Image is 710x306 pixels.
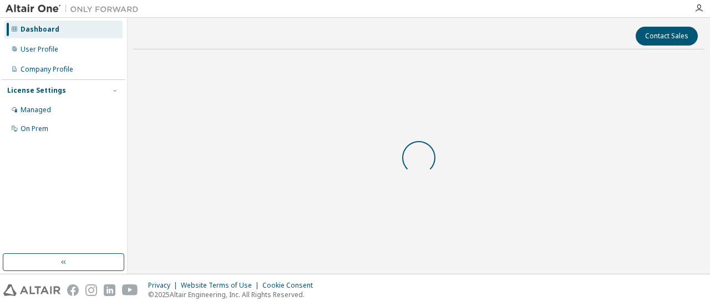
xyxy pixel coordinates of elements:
img: facebook.svg [67,284,79,296]
div: Company Profile [21,65,73,74]
div: Privacy [148,281,181,290]
img: youtube.svg [122,284,138,296]
div: User Profile [21,45,58,54]
div: On Prem [21,124,48,133]
div: Cookie Consent [262,281,319,290]
img: altair_logo.svg [3,284,60,296]
div: Managed [21,106,51,114]
img: linkedin.svg [104,284,115,296]
button: Contact Sales [636,27,698,46]
div: License Settings [7,86,66,95]
img: instagram.svg [85,284,97,296]
p: © 2025 Altair Engineering, Inc. All Rights Reserved. [148,290,319,299]
div: Dashboard [21,25,59,34]
img: Altair One [6,3,144,14]
div: Website Terms of Use [181,281,262,290]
